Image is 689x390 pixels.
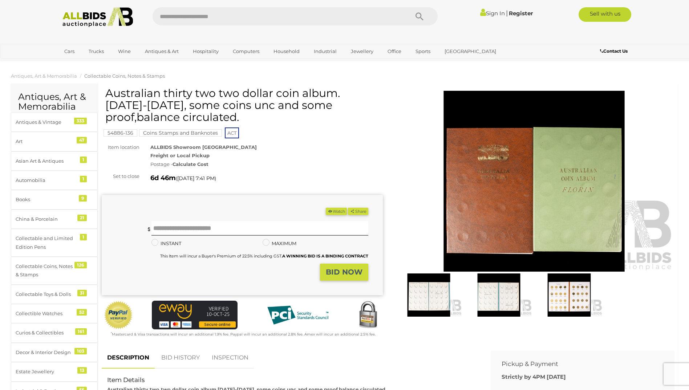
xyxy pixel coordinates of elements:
a: Antiques, Art & Memorabilia [11,73,77,79]
a: [GEOGRAPHIC_DATA] [440,45,501,57]
a: Office [383,45,406,57]
a: Contact Us [600,47,629,55]
a: Decor & Interior Design 103 [11,343,98,362]
span: | [506,9,508,17]
a: Books 9 [11,190,98,209]
div: Item location [96,143,145,151]
div: Decor & Interior Design [16,348,76,357]
label: MAXIMUM [263,239,296,248]
label: INSTANT [151,239,181,248]
a: Trucks [84,45,109,57]
div: 1 [80,234,87,240]
div: Set to close [96,172,145,180]
div: 333 [74,118,87,124]
img: Australian thirty two two dollar coin album.1988-2016, some coins unc and some proof,balance circ... [466,273,532,316]
a: Antiques & Vintage 333 [11,113,98,132]
a: Wine [113,45,135,57]
a: Collectable Toys & Dolls 31 [11,285,98,304]
a: Collectable Coins, Notes & Stamps [84,73,165,79]
div: 52 [77,309,87,316]
li: Watch this item [326,208,347,215]
div: 31 [77,290,87,296]
img: Secured by Rapid SSL [353,301,382,330]
a: Estate Jewellery 13 [11,362,98,381]
a: BID HISTORY [156,347,205,369]
button: Share [348,208,368,215]
a: INSPECTION [206,347,254,369]
mark: Coins Stamps and Banknotes [139,129,222,137]
div: 161 [75,328,87,335]
h2: Pickup & Payment [502,361,653,367]
button: BID NOW [320,264,368,281]
a: Hospitality [188,45,223,57]
b: A WINNING BID IS A BINDING CONTRACT [282,253,368,259]
div: Automobilia [16,176,76,184]
a: Automobilia 1 [11,171,98,190]
div: Collectable Toys & Dolls [16,290,76,298]
a: Industrial [309,45,341,57]
button: Watch [326,208,347,215]
img: Australian thirty two two dollar coin album.1988-2016, some coins unc and some proof,balance circ... [536,273,602,316]
h1: Australian thirty two two dollar coin album.[DATE]-[DATE], some coins unc and some proof,balance ... [105,87,381,123]
div: 126 [74,262,87,268]
div: 9 [79,195,87,202]
div: 1 [80,157,87,163]
a: Household [269,45,304,57]
a: Asian Art & Antiques 1 [11,151,98,171]
a: Sign In [480,10,505,17]
a: Sell with us [579,7,631,22]
div: Art [16,137,76,146]
a: Collectible Watches 52 [11,304,98,323]
div: 1 [80,176,87,182]
a: DESCRIPTION [102,347,155,369]
strong: ALLBIDS Showroom [GEOGRAPHIC_DATA] [150,144,257,150]
b: Strictly by 4PM [DATE] [502,373,566,380]
div: Antiques & Vintage [16,118,76,126]
button: Search [401,7,438,25]
h2: Item Details [107,377,474,383]
strong: Calculate Cost [173,161,208,167]
img: PCI DSS compliant [262,301,334,330]
div: Curios & Collectibles [16,329,76,337]
strong: 6d 46m [150,174,176,182]
span: [DATE] 7:41 PM [177,175,215,182]
div: Postage - [150,160,383,168]
a: Sports [411,45,435,57]
img: Official PayPal Seal [104,301,133,330]
div: Collectible Watches [16,309,76,318]
div: China & Porcelain [16,215,76,223]
a: China & Porcelain 21 [11,210,98,229]
a: Jewellery [346,45,378,57]
div: 103 [74,348,87,354]
small: Mastercard & Visa transactions will incur an additional 1.9% fee. Paypal will incur an additional... [111,332,376,337]
img: Australian thirty two two dollar coin album.1988-2016, some coins unc and some proof,balance circ... [394,91,675,272]
span: ACT [225,127,239,138]
a: Collectable and Limited Edition Pens 1 [11,229,98,257]
strong: Freight or Local Pickup [150,153,210,158]
a: Register [509,10,533,17]
a: 54886-136 [104,130,137,136]
div: Asian Art & Antiques [16,157,76,165]
strong: BID NOW [326,268,362,276]
div: Estate Jewellery [16,367,76,376]
a: Curios & Collectibles 161 [11,323,98,342]
b: Contact Us [600,48,628,54]
a: Art 47 [11,132,98,151]
div: 47 [77,137,87,143]
div: 21 [77,215,87,221]
small: This Item will incur a Buyer's Premium of 22.5% including GST. [160,253,368,259]
a: Cars [60,45,79,57]
div: 13 [77,367,87,374]
a: Collectable Coins, Notes & Stamps 126 [11,257,98,285]
mark: 54886-136 [104,129,137,137]
img: Australian thirty two two dollar coin album.1988-2016, some coins unc and some proof,balance circ... [396,273,462,316]
img: eWAY Payment Gateway [152,301,238,329]
div: Books [16,195,76,204]
span: ( ) [176,175,216,181]
a: Computers [228,45,264,57]
img: Allbids.com.au [58,7,137,27]
a: Antiques & Art [140,45,183,57]
div: Collectable Coins, Notes & Stamps [16,262,76,279]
